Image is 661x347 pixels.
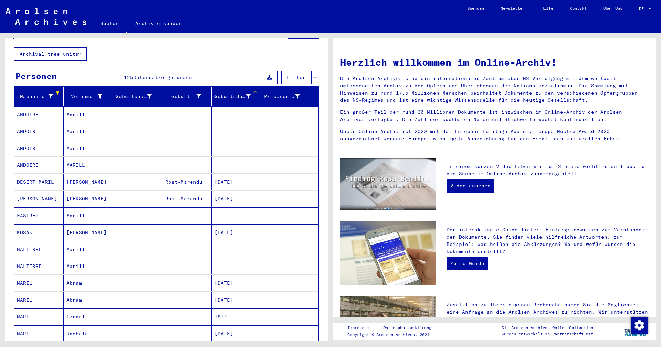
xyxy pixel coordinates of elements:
mat-cell: ANDOIRE [14,157,64,173]
div: Prisoner # [264,91,311,102]
a: Video ansehen [447,179,494,193]
mat-cell: Marill [64,140,113,156]
a: Impressum [347,324,375,332]
mat-cell: MARIL [14,275,64,291]
mat-cell: Rost-Marendu [162,191,212,207]
mat-cell: [DATE] [212,292,261,308]
div: Nachname [17,93,53,100]
button: Filter [281,71,312,84]
div: Geburt‏ [165,91,212,102]
mat-header-cell: Prisoner # [261,87,319,106]
span: 125 [124,74,133,80]
div: Zustimmung ändern [631,317,647,333]
img: video.jpg [340,158,436,210]
mat-header-cell: Geburt‏ [162,87,212,106]
a: Suchen [92,15,127,33]
div: Geburtsname [116,93,152,100]
mat-cell: MARIL [14,325,64,342]
mat-cell: Marill [64,123,113,140]
mat-cell: [PERSON_NAME] [64,224,113,241]
div: Personen [15,70,57,82]
a: Zum e-Guide [447,257,488,270]
mat-cell: MARILL [64,157,113,173]
mat-cell: DESERT MARIL [14,174,64,190]
mat-cell: Izrael [64,308,113,325]
mat-cell: FASTREZ [14,207,64,224]
p: Unser Online-Archiv ist 2020 mit dem European Heritage Award / Europa Nostra Award 2020 ausgezeic... [340,128,649,142]
mat-cell: Marill [64,258,113,274]
img: Zustimmung ändern [631,317,648,334]
mat-cell: Marill [64,106,113,123]
p: Copyright © Arolsen Archives, 2021 [347,332,440,338]
mat-cell: [DATE] [212,191,261,207]
span: Datensätze gefunden [133,74,192,80]
mat-cell: ANDOIRE [14,140,64,156]
p: In einem kurzen Video haben wir für Sie die wichtigsten Tipps für die Suche im Online-Archiv zusa... [447,163,649,177]
mat-cell: MALTERRE [14,241,64,258]
a: Datenschutzerklärung [378,324,440,332]
mat-cell: [PERSON_NAME] [14,191,64,207]
mat-header-cell: Geburtsname [113,87,162,106]
div: | [347,324,440,332]
div: Vorname [66,93,103,100]
mat-cell: MARIL [14,292,64,308]
mat-cell: ANDOIRE [14,106,64,123]
img: eguide.jpg [340,221,436,285]
mat-cell: 1917 [212,308,261,325]
div: Geburt‏ [165,93,201,100]
mat-cell: [PERSON_NAME] [64,191,113,207]
mat-cell: Abram [64,292,113,308]
mat-cell: MALTERRE [14,258,64,274]
div: Geburtsname [116,91,162,102]
mat-cell: Marill [64,241,113,258]
a: Archiv erkunden [127,15,190,32]
p: Die Arolsen Archives Online-Collections [502,325,596,331]
mat-cell: [DATE] [212,325,261,342]
mat-cell: MARIL [14,308,64,325]
mat-cell: Rachela [64,325,113,342]
p: Zusätzlich zu Ihrer eigenen Recherche haben Sie die Möglichkeit, eine Anfrage an die Arolsen Arch... [447,301,649,330]
img: Arolsen_neg.svg [6,8,86,25]
p: wurden entwickelt in Partnerschaft mit [502,331,596,337]
button: Archival tree units [14,47,87,61]
p: Ein großer Teil der rund 30 Millionen Dokumente ist inzwischen im Online-Archiv der Arolsen Archi... [340,109,649,123]
h1: Herzlich willkommen im Online-Archiv! [340,55,649,69]
mat-cell: Rost-Marendu [162,174,212,190]
img: yv_logo.png [623,322,649,339]
p: Die Arolsen Archives sind ein internationales Zentrum über NS-Verfolgung mit dem weltweit umfasse... [340,75,649,104]
mat-header-cell: Nachname [14,87,64,106]
mat-cell: ANDOIRE [14,123,64,140]
mat-cell: Abram [64,275,113,291]
div: Vorname [66,91,113,102]
mat-cell: [DATE] [212,174,261,190]
div: Geburtsdatum [214,91,261,102]
mat-header-cell: Vorname [64,87,113,106]
div: Geburtsdatum [214,93,251,100]
span: Filter [287,74,306,80]
mat-cell: [PERSON_NAME] [64,174,113,190]
mat-cell: Marill [64,207,113,224]
p: Der interaktive e-Guide liefert Hintergrundwissen zum Verständnis der Dokumente. Sie finden viele... [447,226,649,255]
mat-cell: [DATE] [212,275,261,291]
mat-header-cell: Geburtsdatum [212,87,261,106]
div: Nachname [17,91,63,102]
span: DE [639,6,647,11]
mat-cell: KOSAK [14,224,64,241]
div: Prisoner # [264,93,300,100]
mat-cell: [DATE] [212,224,261,241]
